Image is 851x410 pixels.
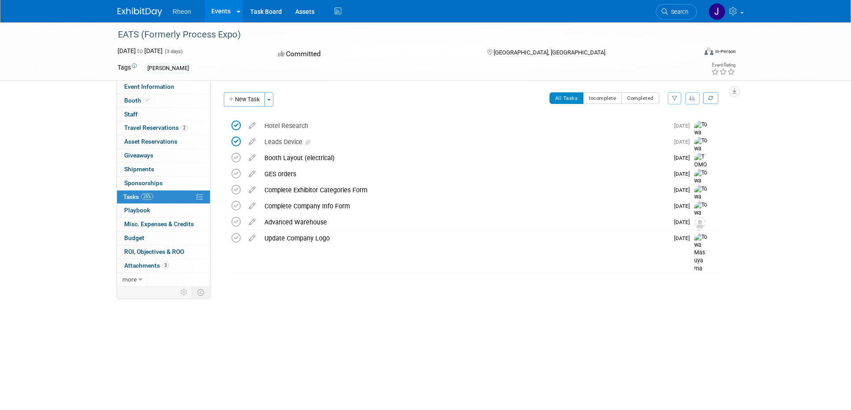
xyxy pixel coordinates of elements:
button: Incomplete [583,92,622,104]
span: [DATE] [674,123,694,129]
img: ExhibitDay [117,8,162,17]
div: GES orders [260,166,669,182]
a: Asset Reservations [117,135,210,149]
button: New Task [224,92,265,107]
span: [DATE] [674,155,694,161]
a: Giveaways [117,149,210,162]
span: more [122,276,137,283]
a: edit [244,122,260,130]
div: EATS (Formerly Process Expo) [115,27,683,43]
span: [DATE] [674,171,694,177]
div: Complete Exhibitor Categories Form [260,182,669,198]
span: Budget [124,234,144,241]
span: [DATE] [674,139,694,145]
img: Towa Masuyama [694,121,708,160]
div: Event Format [644,46,736,60]
a: Misc. Expenses & Credits [117,218,210,231]
span: Search [668,8,688,15]
span: Misc. Expenses & Credits [124,220,194,228]
img: Towa Masuyama [694,137,708,176]
span: [DATE] [DATE] [117,47,163,54]
div: Leads Device [260,134,669,149]
span: [DATE] [674,235,694,241]
td: Toggle Event Tabs [192,286,210,298]
a: Playbook [117,204,210,217]
a: edit [244,138,260,146]
span: Event Information [124,83,174,90]
a: more [117,273,210,286]
div: Complete Company Info Form [260,199,669,214]
td: Tags [117,63,137,73]
img: Towa Masuyama [694,185,708,224]
span: [DATE] [674,187,694,193]
span: Staff [124,111,138,118]
span: Booth [124,97,151,104]
span: Asset Reservations [124,138,177,145]
img: Jose Umana [708,3,725,20]
a: Staff [117,108,210,121]
span: Giveaways [124,152,153,159]
a: edit [244,202,260,210]
a: Search [656,4,697,20]
a: edit [244,234,260,242]
a: Attachments3 [117,259,210,273]
span: Travel Reservations [124,124,188,131]
div: Update Company Logo [260,231,669,246]
a: Travel Reservations2 [117,121,210,135]
span: [DATE] [674,219,694,225]
a: ROI, Objectives & ROO [117,245,210,259]
img: Towa Masuyama [694,233,708,273]
div: Advanced Warehouse [260,215,669,230]
img: Towa Masuyama [694,169,708,208]
span: Rheon [173,8,191,15]
button: Completed [621,92,659,104]
span: ROI, Objectives & ROO [124,248,184,255]
span: 25% [141,193,153,200]
a: Tasks25% [117,191,210,204]
a: edit [244,170,260,178]
div: Booth Layout (electrical) [260,150,669,166]
i: Booth reservation complete [145,98,150,103]
div: In-Person [715,48,736,55]
div: [PERSON_NAME] [145,64,192,73]
a: edit [244,154,260,162]
img: Format-Inperson.png [704,48,713,55]
a: Shipments [117,163,210,176]
a: Sponsorships [117,177,210,190]
a: edit [244,186,260,194]
a: Booth [117,94,210,108]
a: Event Information [117,80,210,94]
span: [DATE] [674,203,694,209]
span: (3 days) [164,49,183,54]
div: Event Rating [711,63,735,67]
span: 2 [181,124,188,131]
span: Tasks [123,193,153,200]
a: edit [244,218,260,226]
span: Shipments [124,166,154,173]
img: Towa Masuyama [694,201,708,240]
span: Playbook [124,207,150,214]
td: Personalize Event Tab Strip [176,286,192,298]
img: TOMONORI SHINOZAKI [694,153,708,200]
a: Refresh [703,92,718,104]
button: All Tasks [549,92,584,104]
span: Sponsorships [124,179,163,186]
img: Unassigned [694,217,706,229]
span: Attachments [124,262,169,269]
div: Hotel Research [260,118,669,133]
a: Budget [117,232,210,245]
span: 3 [162,262,169,269]
span: [GEOGRAPHIC_DATA], [GEOGRAPHIC_DATA] [494,49,605,56]
span: to [136,47,144,54]
div: Committed [275,46,473,62]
